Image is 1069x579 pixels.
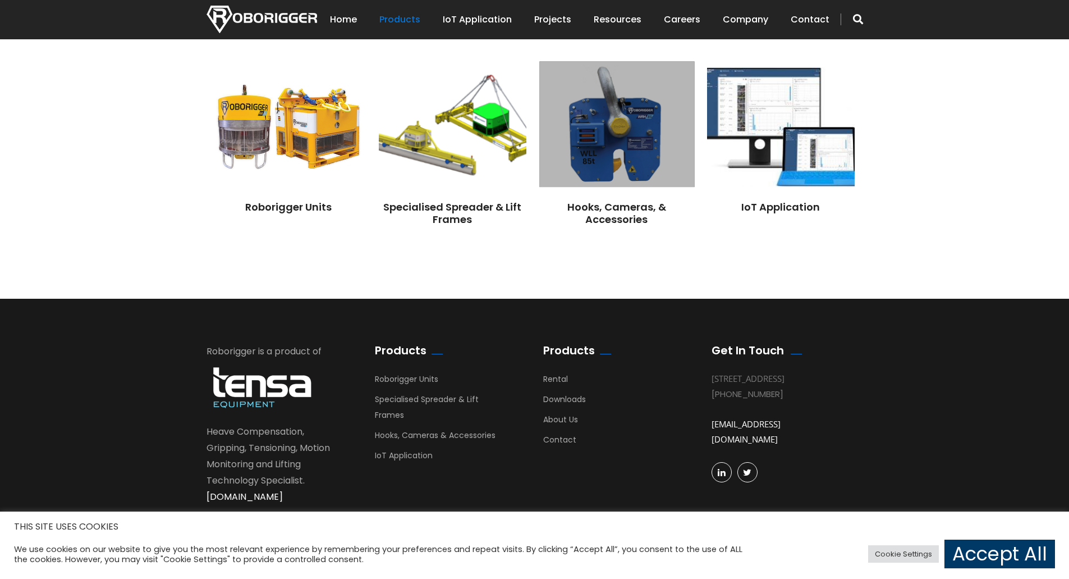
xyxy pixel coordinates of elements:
[712,462,732,482] a: linkedin
[543,373,568,390] a: Rental
[379,2,420,37] a: Products
[712,344,784,357] h2: Get In Touch
[375,430,495,446] a: Hooks, Cameras & Accessories
[712,386,846,402] div: [PHONE_NUMBER]
[594,2,641,37] a: Resources
[375,394,479,426] a: Specialised Spreader & Lift Frames
[567,200,666,226] a: Hooks, Cameras, & Accessories
[664,2,700,37] a: Careers
[944,540,1055,568] a: Accept All
[375,450,433,467] a: IoT Application
[543,344,595,357] h2: Products
[723,2,768,37] a: Company
[712,418,781,445] a: [EMAIL_ADDRESS][DOMAIN_NAME]
[330,2,357,37] a: Home
[245,200,332,214] a: Roborigger Units
[534,2,571,37] a: Projects
[737,462,758,482] a: Twitter
[791,2,829,37] a: Contact
[383,200,521,226] a: Specialised Spreader & Lift Frames
[375,344,426,357] h2: Products
[712,371,846,386] div: [STREET_ADDRESS]
[207,490,283,503] a: [DOMAIN_NAME]
[543,414,578,431] a: About Us
[868,545,939,563] a: Cookie Settings
[14,544,743,564] div: We use cookies on our website to give you the most relevant experience by remembering your prefer...
[543,394,586,411] a: Downloads
[543,434,576,451] a: Contact
[207,344,341,505] div: Roborigger is a product of Heave Compensation, Gripping, Tensioning, Motion Monitoring and Liftin...
[443,2,512,37] a: IoT Application
[14,519,1055,534] h5: THIS SITE USES COOKIES
[375,373,438,390] a: Roborigger Units
[207,6,317,33] img: Nortech
[741,200,820,214] a: IoT Application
